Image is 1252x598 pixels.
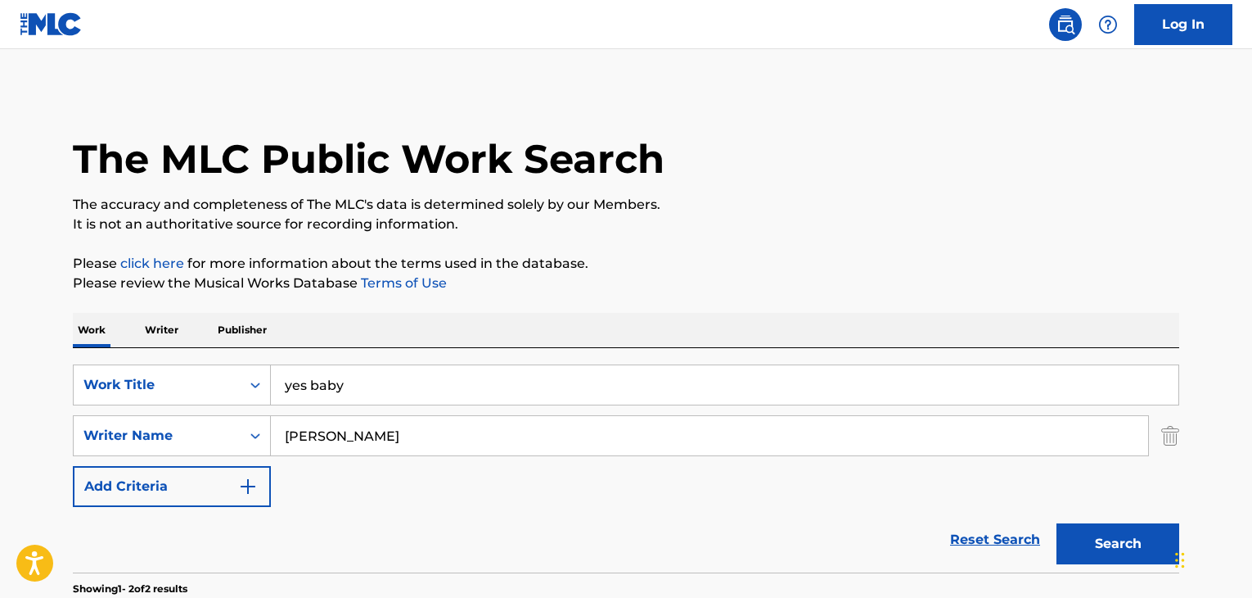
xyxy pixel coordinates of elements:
p: Writer [140,313,183,347]
div: Writer Name [83,426,231,446]
img: MLC Logo [20,12,83,36]
button: Search [1056,523,1179,564]
div: Drag [1175,536,1185,585]
div: Help [1092,8,1124,41]
p: Please for more information about the terms used in the database. [73,254,1179,274]
p: It is not an authoritative source for recording information. [73,215,1179,234]
form: Search Form [73,365,1179,573]
h1: The MLC Public Work Search [73,134,664,183]
p: Please review the Musical Works Database [73,274,1179,293]
p: Publisher [213,313,272,347]
a: Log In [1134,4,1232,45]
a: Public Search [1049,8,1082,41]
a: Reset Search [942,522,1048,558]
a: click here [120,256,184,271]
p: The accuracy and completeness of The MLC's data is determined solely by our Members. [73,195,1179,215]
img: 9d2ae6d4665cec9f34b9.svg [238,477,258,496]
img: search [1056,15,1075,34]
p: Work [73,313,110,347]
img: help [1098,15,1118,34]
div: Work Title [83,375,231,395]
img: Delete Criterion [1161,415,1179,456]
a: Terms of Use [358,275,447,291]
button: Add Criteria [73,466,271,507]
iframe: Chat Widget [1170,519,1252,598]
p: Showing 1 - 2 of 2 results [73,582,187,596]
